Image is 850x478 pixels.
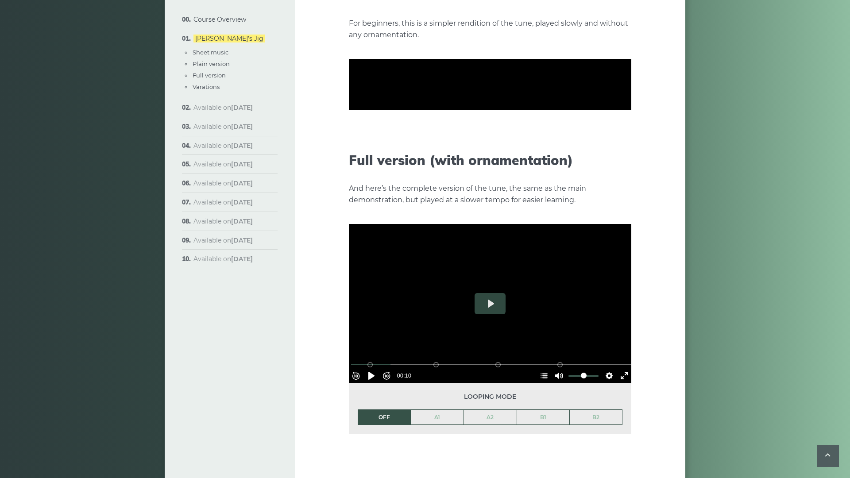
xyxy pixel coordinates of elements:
[193,142,253,150] span: Available on
[411,410,464,425] a: A1
[193,49,228,56] a: Sheet music
[231,198,253,206] strong: [DATE]
[349,18,631,41] p: For beginners, this is a simpler rendition of the tune, played slowly and without any ornamentation.
[231,217,253,225] strong: [DATE]
[193,123,253,131] span: Available on
[231,236,253,244] strong: [DATE]
[464,410,517,425] a: A2
[193,60,230,67] a: Plain version
[349,183,631,206] p: And here’s the complete version of the tune, the same as the main demonstration, but played at a ...
[193,35,265,42] a: [PERSON_NAME]’s Jig
[358,392,622,402] span: Looping mode
[231,160,253,168] strong: [DATE]
[349,152,631,168] h2: Full version (with ornamentation)
[193,83,220,90] a: Varations
[193,104,253,112] span: Available on
[231,123,253,131] strong: [DATE]
[193,217,253,225] span: Available on
[193,160,253,168] span: Available on
[570,410,622,425] a: B2
[193,198,253,206] span: Available on
[193,236,253,244] span: Available on
[193,255,253,263] span: Available on
[193,15,246,23] a: Course Overview
[193,179,253,187] span: Available on
[231,142,253,150] strong: [DATE]
[231,179,253,187] strong: [DATE]
[517,410,570,425] a: B1
[193,72,226,79] a: Full version
[231,255,253,263] strong: [DATE]
[231,104,253,112] strong: [DATE]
